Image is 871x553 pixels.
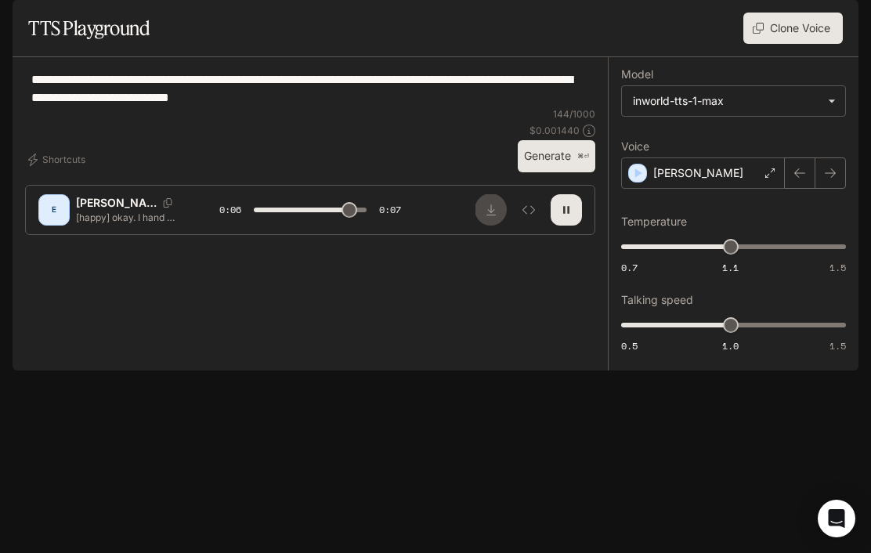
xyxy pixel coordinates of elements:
p: Talking speed [621,295,693,305]
p: ⌘⏎ [577,152,589,161]
span: 0:06 [219,202,241,218]
p: [happy] okay. I hand my own jet force. It’s not that bad to have it in the back seat and I can fe... [76,211,182,224]
span: 0.7 [621,261,638,274]
p: [PERSON_NAME] [76,195,157,211]
button: open drawer [12,8,40,36]
span: 1.1 [722,261,739,274]
span: 1.5 [829,261,846,274]
p: [PERSON_NAME] [653,165,743,181]
button: Download audio [475,194,507,226]
span: 1.5 [829,339,846,352]
span: 1.0 [722,339,739,352]
p: $ 0.001440 [529,124,580,137]
p: Temperature [621,216,687,227]
h1: TTS Playground [28,13,150,44]
span: 0.5 [621,339,638,352]
button: Inspect [513,194,544,226]
div: inworld-tts-1-max [622,86,845,116]
div: inworld-tts-1-max [633,93,820,109]
p: Model [621,69,653,80]
div: E [42,197,67,222]
span: 0:07 [379,202,401,218]
p: 144 / 1000 [553,107,595,121]
button: Copy Voice ID [157,198,179,208]
p: Voice [621,141,649,152]
button: Generate⌘⏎ [518,140,595,172]
div: Open Intercom Messenger [818,500,855,537]
button: Clone Voice [743,13,843,44]
button: Shortcuts [25,147,92,172]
